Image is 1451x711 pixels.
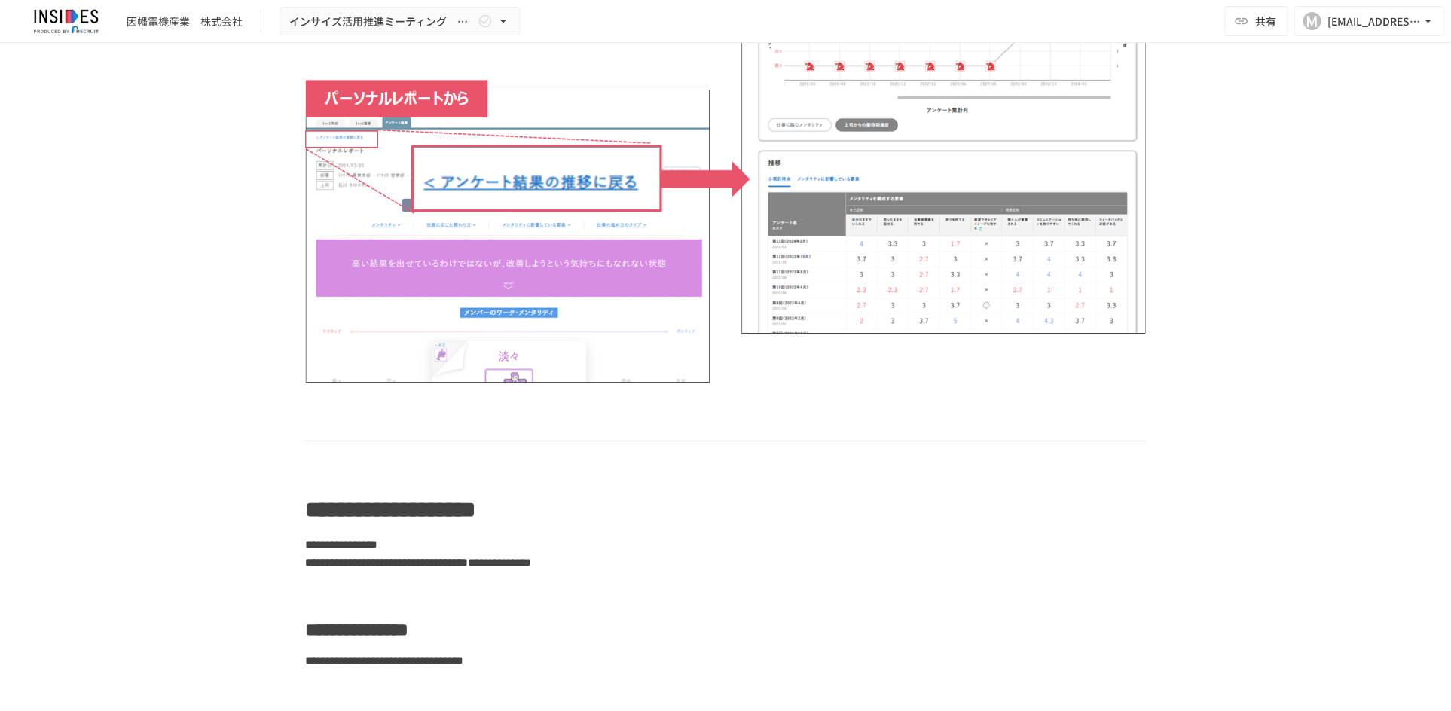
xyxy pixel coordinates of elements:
button: 共有 [1225,6,1288,36]
button: インサイズ活用推進ミーティング ～2回目～ [280,7,521,36]
div: 因幡電機産業 株式会社 [127,14,243,29]
span: 共有 [1255,13,1276,29]
img: JmGSPSkPjKwBq77AtHmwC7bJguQHJlCRQfAXtnx4WuV [18,9,115,33]
button: M[EMAIL_ADDRESS][DOMAIN_NAME] [1294,6,1445,36]
span: インサイズ活用推進ミーティング ～2回目～ [289,12,475,31]
div: M [1303,12,1321,30]
div: [EMAIL_ADDRESS][DOMAIN_NAME] [1327,12,1421,31]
